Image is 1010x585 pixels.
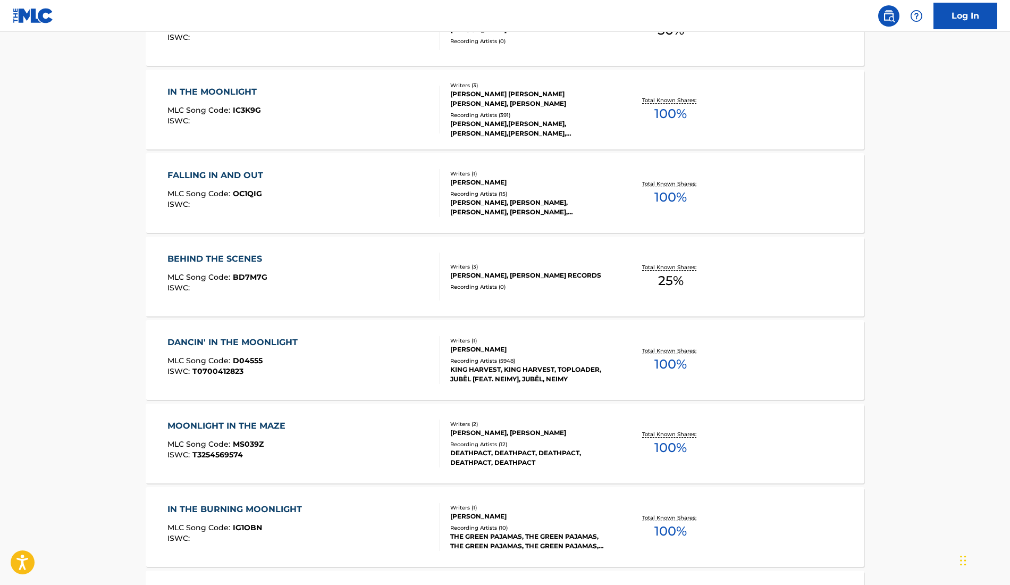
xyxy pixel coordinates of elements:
span: 25 % [658,271,684,290]
span: D04555 [233,356,263,365]
div: DANCIN' IN THE MOONLIGHT [167,336,303,349]
span: BD7M7G [233,272,267,282]
p: Total Known Shares: [642,430,699,438]
p: Total Known Shares: [642,96,699,104]
div: DEATHPACT, DEATHPACT, DEATHPACT, DEATHPACT, DEATHPACT [450,448,611,467]
div: [PERSON_NAME], [PERSON_NAME] [450,428,611,438]
span: ISWC : [167,116,192,126]
span: ISWC : [167,450,192,459]
span: MLC Song Code : [167,356,233,365]
span: MLC Song Code : [167,523,233,532]
span: ISWC : [167,283,192,292]
div: [PERSON_NAME], [PERSON_NAME], [PERSON_NAME], [PERSON_NAME], [PERSON_NAME] [450,198,611,217]
div: BEHIND THE SCENES [167,253,267,265]
span: MS039Z [233,439,264,449]
div: Recording Artists ( 10 ) [450,524,611,532]
a: Log In [933,3,997,29]
a: IN THE BURNING MOONLIGHTMLC Song Code:IG1OBNISWC:Writers (1)[PERSON_NAME]Recording Artists (10)TH... [146,487,864,567]
span: ISWC : [167,533,192,543]
div: Recording Artists ( 391 ) [450,111,611,119]
a: Public Search [878,5,899,27]
div: Writers ( 1 ) [450,170,611,178]
span: 100 % [654,438,687,457]
span: T0700412823 [192,366,243,376]
div: Drag [960,545,966,576]
div: Writers ( 2 ) [450,420,611,428]
div: Writers ( 1 ) [450,337,611,345]
div: IN THE BURNING MOONLIGHT [167,503,307,516]
p: Total Known Shares: [642,180,699,188]
a: IN THE MOONLIGHTMLC Song Code:IC3K9GISWC:Writers (3)[PERSON_NAME] [PERSON_NAME] [PERSON_NAME], [P... [146,70,864,149]
span: IC3K9G [233,105,261,115]
span: MLC Song Code : [167,189,233,198]
div: Recording Artists ( 0 ) [450,37,611,45]
div: FALLING IN AND OUT [167,169,268,182]
span: T3254569574 [192,450,243,459]
div: [PERSON_NAME] [450,345,611,354]
span: MLC Song Code : [167,105,233,115]
div: [PERSON_NAME] [PERSON_NAME] [PERSON_NAME], [PERSON_NAME] [450,89,611,108]
a: FALLING IN AND OUTMLC Song Code:OC1QIGISWC:Writers (1)[PERSON_NAME]Recording Artists (15)[PERSON_... [146,153,864,233]
iframe: Chat Widget [957,534,1010,585]
div: Writers ( 1 ) [450,504,611,512]
span: OC1QIG [233,189,262,198]
div: KING HARVEST, KING HARVEST, TOPLOADER, JUBËL [FEAT. NEIMY], JUBËL, NEIMY [450,365,611,384]
span: 100 % [654,522,687,541]
div: IN THE MOONLIGHT [167,86,262,98]
div: [PERSON_NAME] [450,178,611,187]
p: Total Known Shares: [642,514,699,522]
p: Total Known Shares: [642,347,699,355]
img: search [882,10,895,22]
span: ISWC : [167,366,192,376]
span: MLC Song Code : [167,439,233,449]
a: MOONLIGHT IN THE MAZEMLC Song Code:MS039ZISWC:T3254569574Writers (2)[PERSON_NAME], [PERSON_NAME]R... [146,404,864,483]
div: THE GREEN PAJAMAS, THE GREEN PAJAMAS, THE GREEN PAJAMAS, THE GREEN PAJAMAS, THE GREEN PAJAMAS [450,532,611,551]
span: 100 % [654,188,687,207]
div: Writers ( 3 ) [450,263,611,271]
div: Writers ( 3 ) [450,81,611,89]
div: Recording Artists ( 5948 ) [450,357,611,365]
div: Recording Artists ( 0 ) [450,283,611,291]
span: IG1OBN [233,523,262,532]
a: DANCIN' IN THE MOONLIGHTMLC Song Code:D04555ISWC:T0700412823Writers (1)[PERSON_NAME]Recording Art... [146,320,864,400]
span: ISWC : [167,199,192,209]
span: 100 % [654,355,687,374]
span: 100 % [654,104,687,123]
div: [PERSON_NAME],[PERSON_NAME], [PERSON_NAME],[PERSON_NAME], [PERSON_NAME] & [PERSON_NAME], [PERSON_... [450,119,611,138]
div: Help [906,5,927,27]
span: ISWC : [167,32,192,42]
div: Recording Artists ( 15 ) [450,190,611,198]
a: BEHIND THE SCENESMLC Song Code:BD7M7GISWC:Writers (3)[PERSON_NAME], [PERSON_NAME] RECORDSRecordin... [146,237,864,316]
img: help [910,10,923,22]
img: MLC Logo [13,8,54,23]
span: MLC Song Code : [167,272,233,282]
div: MOONLIGHT IN THE MAZE [167,420,291,432]
div: [PERSON_NAME] [450,512,611,521]
div: Recording Artists ( 12 ) [450,440,611,448]
div: [PERSON_NAME], [PERSON_NAME] RECORDS [450,271,611,280]
p: Total Known Shares: [642,263,699,271]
